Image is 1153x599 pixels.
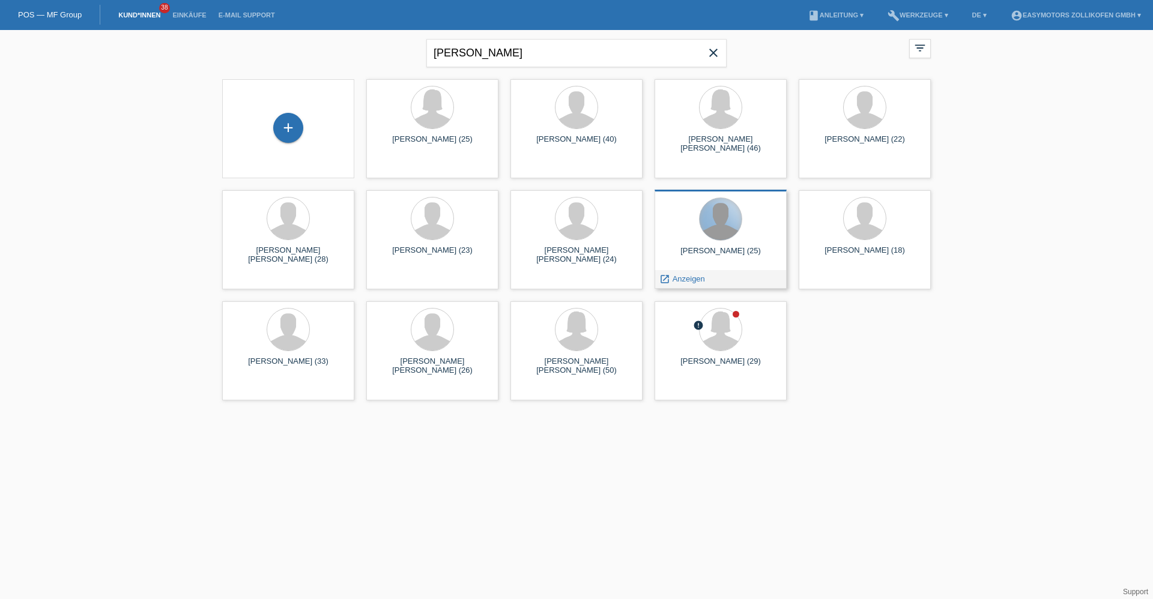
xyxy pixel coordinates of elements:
[520,245,633,265] div: [PERSON_NAME] [PERSON_NAME] (24)
[664,357,777,376] div: [PERSON_NAME] (29)
[659,274,705,283] a: launch Anzeigen
[1123,588,1148,596] a: Support
[232,357,345,376] div: [PERSON_NAME] (33)
[520,357,633,376] div: [PERSON_NAME] [PERSON_NAME] (50)
[888,10,900,22] i: build
[426,39,727,67] input: Suche...
[664,134,777,154] div: [PERSON_NAME] [PERSON_NAME] (46)
[808,245,921,265] div: [PERSON_NAME] (18)
[520,134,633,154] div: [PERSON_NAME] (40)
[18,10,82,19] a: POS — MF Group
[693,320,704,331] i: error
[376,134,489,154] div: [PERSON_NAME] (25)
[882,11,954,19] a: buildWerkzeuge ▾
[274,118,303,138] div: Kund*in hinzufügen
[693,320,704,333] div: Unbestätigt, in Bearbeitung
[808,10,820,22] i: book
[213,11,281,19] a: E-Mail Support
[664,246,777,265] div: [PERSON_NAME] (25)
[802,11,870,19] a: bookAnleitung ▾
[1011,10,1023,22] i: account_circle
[966,11,993,19] a: DE ▾
[659,274,670,284] i: launch
[376,357,489,376] div: [PERSON_NAME] [PERSON_NAME] (26)
[1005,11,1147,19] a: account_circleEasymotors Zollikofen GmbH ▾
[673,274,705,283] span: Anzeigen
[166,11,212,19] a: Einkäufe
[232,245,345,265] div: [PERSON_NAME] [PERSON_NAME] (28)
[808,134,921,154] div: [PERSON_NAME] (22)
[159,3,170,13] span: 38
[706,46,721,60] i: close
[913,41,927,55] i: filter_list
[112,11,166,19] a: Kund*innen
[376,245,489,265] div: [PERSON_NAME] (23)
